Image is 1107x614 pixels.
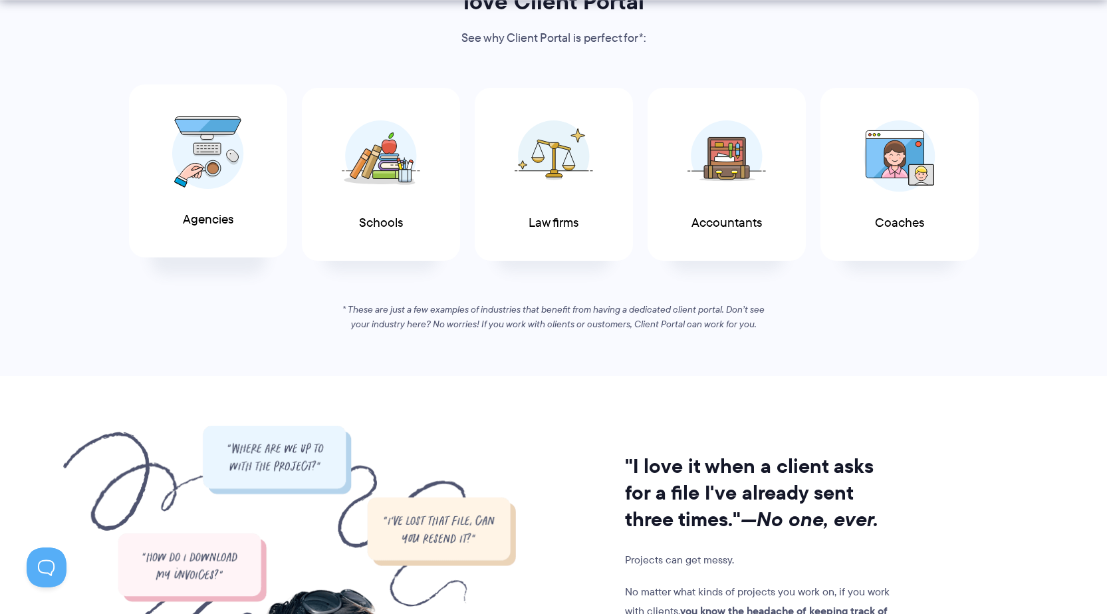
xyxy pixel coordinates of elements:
[129,84,287,258] a: Agencies
[625,453,895,533] h2: "I love it when a client asks for a file I've already sent three times."
[183,213,233,227] span: Agencies
[691,216,762,230] span: Accountants
[529,216,578,230] span: Law firms
[875,216,924,230] span: Coaches
[342,303,765,331] em: * These are just a few examples of industries that benefit from having a dedicated client portal....
[382,29,725,49] p: See why Client Portal is perfect for*:
[741,504,878,534] i: —No one, ever.
[625,551,895,569] p: Projects can get messy.
[359,216,403,230] span: Schools
[648,88,806,261] a: Accountants
[475,88,633,261] a: Law firms
[820,88,979,261] a: Coaches
[302,88,460,261] a: Schools
[27,547,66,587] iframe: Toggle Customer Support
